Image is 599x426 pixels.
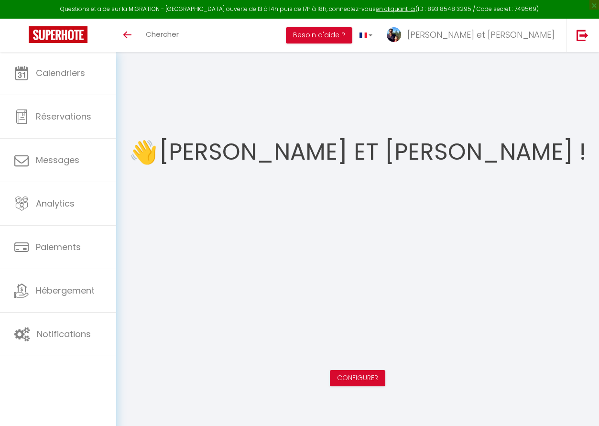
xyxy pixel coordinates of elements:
[387,27,401,42] img: ...
[380,19,566,52] a: ... [PERSON_NAME] et [PERSON_NAME]
[376,5,415,13] a: en cliquant ici
[159,123,586,181] h1: [PERSON_NAME] et [PERSON_NAME] !
[36,110,91,122] span: Réservations
[337,373,378,382] a: Configurer
[36,197,75,209] span: Analytics
[29,26,87,43] img: Super Booking
[129,134,158,170] span: 👋
[146,29,179,39] span: Chercher
[36,284,95,296] span: Hébergement
[36,67,85,79] span: Calendriers
[36,154,79,166] span: Messages
[286,27,352,44] button: Besoin d'aide ?
[330,370,385,386] button: Configurer
[37,328,91,340] span: Notifications
[205,181,511,353] iframe: welcome-outil.mov
[407,29,555,41] span: [PERSON_NAME] et [PERSON_NAME]
[36,241,81,253] span: Paiements
[139,19,186,52] a: Chercher
[577,29,588,41] img: logout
